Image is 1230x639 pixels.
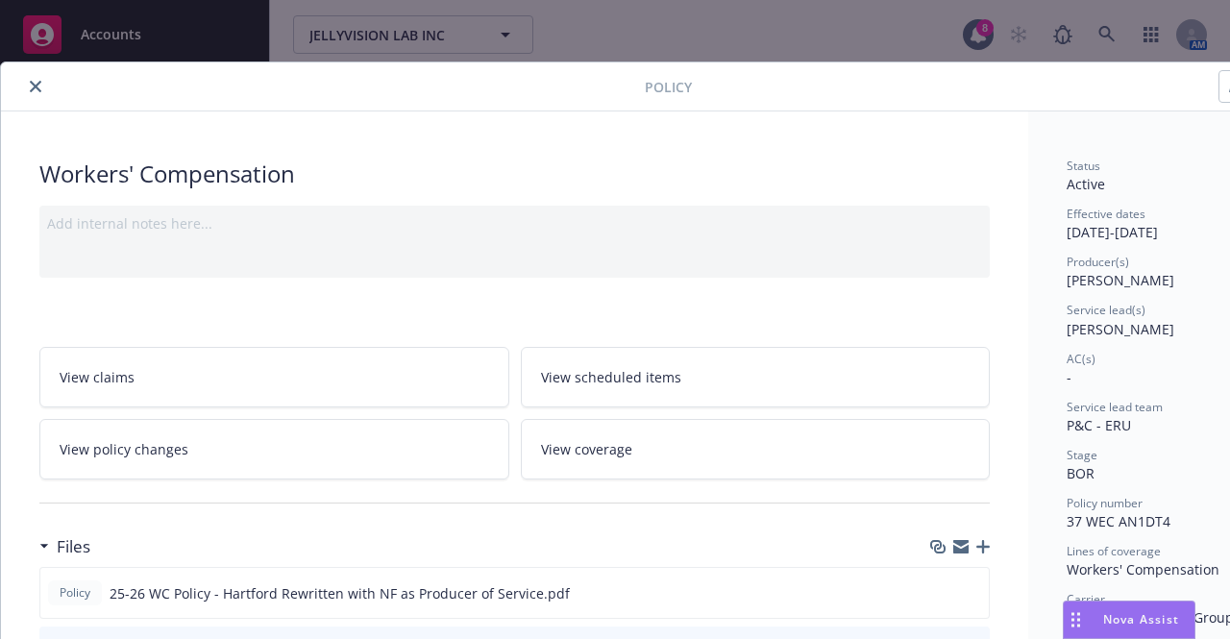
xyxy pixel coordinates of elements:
[1067,351,1095,367] span: AC(s)
[1067,416,1131,434] span: P&C - ERU
[57,534,90,559] h3: Files
[1067,464,1095,482] span: BOR
[645,77,692,97] span: Policy
[39,419,509,479] a: View policy changes
[1067,512,1170,530] span: 37 WEC AN1DT4
[1067,447,1097,463] span: Stage
[521,419,991,479] a: View coverage
[1067,543,1161,559] span: Lines of coverage
[1063,601,1195,639] button: Nova Assist
[541,439,632,459] span: View coverage
[47,213,982,233] div: Add internal notes here...
[39,534,90,559] div: Files
[110,583,570,603] span: 25-26 WC Policy - Hartford Rewritten with NF as Producer of Service.pdf
[39,158,990,190] div: Workers' Compensation
[1067,399,1163,415] span: Service lead team
[1103,611,1179,627] span: Nova Assist
[1067,320,1174,338] span: [PERSON_NAME]
[24,75,47,98] button: close
[1064,602,1088,638] div: Drag to move
[1067,591,1105,607] span: Carrier
[1067,175,1105,193] span: Active
[1067,495,1143,511] span: Policy number
[39,347,509,407] a: View claims
[521,347,991,407] a: View scheduled items
[1067,254,1129,270] span: Producer(s)
[56,584,94,602] span: Policy
[1067,302,1145,318] span: Service lead(s)
[1067,368,1071,386] span: -
[1067,271,1174,289] span: [PERSON_NAME]
[541,367,681,387] span: View scheduled items
[1067,158,1100,174] span: Status
[964,583,981,603] button: preview file
[933,583,948,603] button: download file
[1067,560,1219,578] span: Workers' Compensation
[60,439,188,459] span: View policy changes
[1067,206,1145,222] span: Effective dates
[60,367,135,387] span: View claims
